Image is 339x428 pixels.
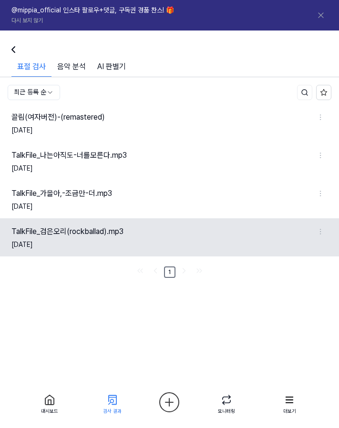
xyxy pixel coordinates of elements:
div: [DATE] [11,164,33,173]
button: 다시 보지 않기 [11,17,43,25]
div: [DATE] [11,126,33,135]
h1: @mippia_official 인스타 팔로우+댓글, 구독권 경품 찬스! 🎁 [11,6,174,15]
div: 표절 검사 [11,61,51,77]
button: Search [297,85,312,100]
div: 끌림(여자버전)-(remastered) [11,112,105,123]
div: 검사 결과 [103,408,122,415]
a: 대시보드 [32,389,67,418]
a: 음악 분석 [51,61,92,77]
div: TalkFile_나는아직도-너를모른다.mp3 [11,150,127,161]
a: 더보기 [272,389,307,418]
a: AI 판별기 [92,61,132,77]
div: TalkFile_검은오리(rockballad).mp3 [11,226,123,237]
div: 더보기 [283,408,296,415]
a: 끌림(여자버전)-(remastered) [11,112,313,123]
a: TalkFile_나는아직도-너를모른다.mp3 [11,150,313,161]
a: Go to last page [193,264,206,277]
a: 1 [164,266,175,278]
div: [DATE] [11,202,33,212]
a: TalkFile_가을아,-조금만-더.mp3 [11,188,313,199]
a: 검사 결과 [95,389,130,418]
a: Go to first page [134,264,147,277]
div: 대시보드 [41,408,58,415]
div: [DATE] [11,240,33,250]
a: Go to previous page [149,264,162,277]
a: 모니터링 [209,389,244,418]
a: Go to next page [177,264,191,277]
div: TalkFile_가을아,-조금만-더.mp3 [11,188,112,199]
div: 모니터링 [218,408,235,415]
a: TalkFile_검은오리(rockballad).mp3 [11,226,313,237]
